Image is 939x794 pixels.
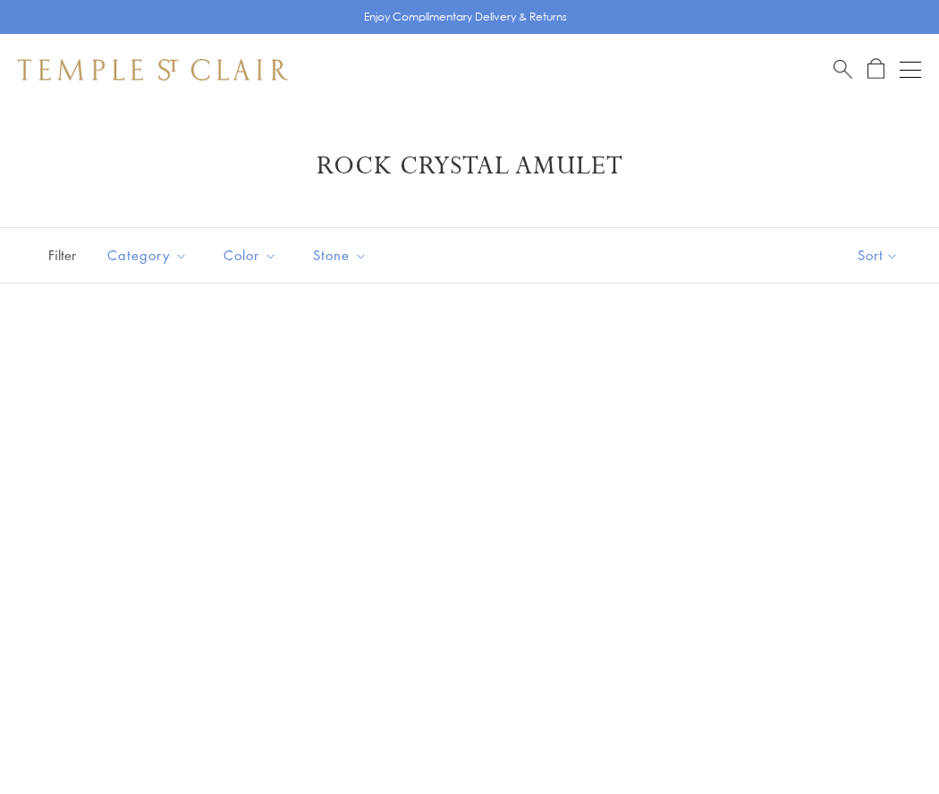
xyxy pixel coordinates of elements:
[94,235,201,275] button: Category
[304,244,381,266] span: Stone
[98,244,201,266] span: Category
[45,150,894,182] h1: Rock Crystal Amulet
[900,59,921,80] button: Open navigation
[833,58,852,80] a: Search
[215,244,291,266] span: Color
[817,228,939,283] button: Show sort by
[867,58,884,80] a: Open Shopping Bag
[210,235,291,275] button: Color
[364,8,567,26] p: Enjoy Complimentary Delivery & Returns
[300,235,381,275] button: Stone
[18,59,288,80] img: Temple St. Clair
